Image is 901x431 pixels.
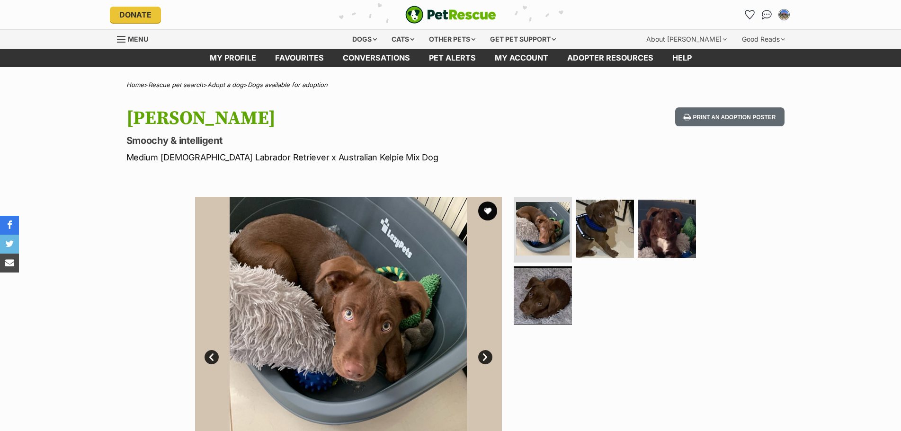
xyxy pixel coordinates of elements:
[126,151,527,164] p: Medium [DEMOGRAPHIC_DATA] Labrador Retriever x Australian Kelpie Mix Dog
[385,30,421,49] div: Cats
[576,200,634,258] img: Photo of Chai Latte
[742,7,792,22] ul: Account quick links
[419,49,485,67] a: Pet alerts
[675,107,784,127] button: Print an adoption poster
[483,30,562,49] div: Get pet support
[110,7,161,23] a: Donate
[485,49,558,67] a: My account
[735,30,792,49] div: Good Reads
[422,30,482,49] div: Other pets
[126,134,527,147] p: Smoochy & intelligent
[207,81,243,88] a: Adopt a dog
[117,30,155,47] a: Menu
[200,49,266,67] a: My profile
[248,81,328,88] a: Dogs available for adoption
[663,49,701,67] a: Help
[640,30,733,49] div: About [PERSON_NAME]
[742,7,758,22] a: Favourites
[638,200,696,258] img: Photo of Chai Latte
[333,49,419,67] a: conversations
[514,266,572,325] img: Photo of Chai Latte
[126,107,527,129] h1: [PERSON_NAME]
[128,35,148,43] span: Menu
[478,350,492,364] a: Next
[405,6,496,24] img: logo-e224e6f780fb5917bec1dbf3a21bbac754714ae5b6737aabdf751b685950b380.svg
[103,81,799,88] div: > > >
[558,49,663,67] a: Adopter resources
[759,7,775,22] a: Conversations
[478,202,497,220] button: favourite
[776,7,792,22] button: My account
[148,81,203,88] a: Rescue pet search
[779,10,789,19] img: Pip Taylor profile pic
[205,350,219,364] a: Prev
[762,10,772,19] img: chat-41dd97257d64d25036548639549fe6c8038ab92f7586957e7f3b1b290dea8141.svg
[346,30,384,49] div: Dogs
[126,81,144,88] a: Home
[516,202,570,255] img: Photo of Chai Latte
[266,49,333,67] a: Favourites
[405,6,496,24] a: PetRescue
